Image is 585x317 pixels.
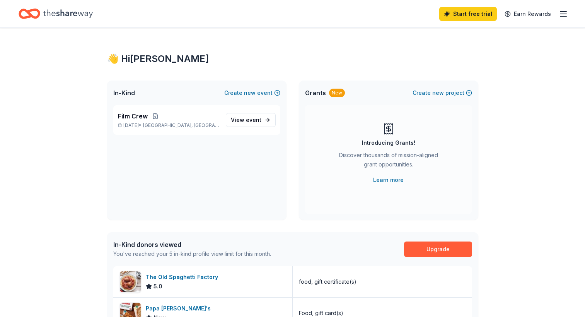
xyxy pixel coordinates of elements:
a: Earn Rewards [500,7,556,21]
span: new [432,88,444,98]
div: The Old Spaghetti Factory [146,272,221,282]
span: View [231,115,261,125]
span: Film Crew [118,111,148,121]
div: Papa [PERSON_NAME]'s [146,304,214,313]
div: In-Kind donors viewed [113,240,271,249]
div: Introducing Grants! [362,138,415,147]
img: Image for The Old Spaghetti Factory [120,271,141,292]
span: event [246,117,261,123]
span: 5.0 [153,282,162,291]
span: new [244,88,256,98]
p: [DATE] • [118,122,220,129]
span: Grants [305,88,326,98]
span: [GEOGRAPHIC_DATA], [GEOGRAPHIC_DATA] [143,122,219,129]
button: Createnewproject [413,88,472,98]
span: In-Kind [113,88,135,98]
div: New [329,89,345,97]
a: Learn more [373,175,404,185]
a: Start free trial [439,7,497,21]
button: Createnewevent [224,88,280,98]
a: Upgrade [404,242,472,257]
div: You've reached your 5 in-kind profile view limit for this month. [113,249,271,259]
a: View event [226,113,276,127]
div: Discover thousands of mission-aligned grant opportunities. [336,151,441,172]
a: Home [19,5,93,23]
div: 👋 Hi [PERSON_NAME] [107,53,478,65]
div: food, gift certificate(s) [299,277,356,286]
